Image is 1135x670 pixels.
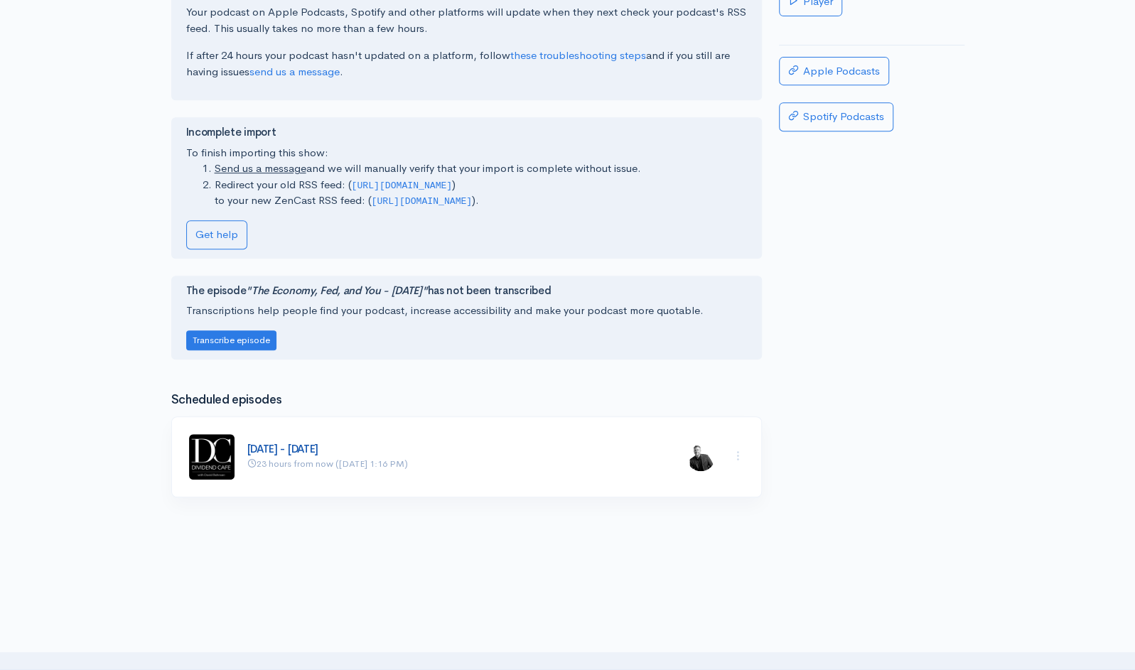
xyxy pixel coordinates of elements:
a: Send us a message [215,161,306,175]
i: "The Economy, Fed, and You - [DATE]" [246,283,427,297]
code: [URL][DOMAIN_NAME] [352,180,453,191]
code: [URL][DOMAIN_NAME] [372,196,473,207]
li: and we will manually verify that your import is complete without issue. [215,161,747,177]
a: Apple Podcasts [779,57,889,86]
a: Spotify Podcasts [779,102,893,131]
p: If after 24 hours your podcast hasn't updated on a platform, follow and if you still are having i... [186,48,747,80]
p: Transcriptions help people find your podcast, increase accessibility and make your podcast more q... [186,303,747,319]
a: Get help [186,220,247,249]
div: To finish importing this show: [186,126,747,249]
h3: Scheduled episodes [171,394,762,407]
a: Transcribe episode [186,333,276,346]
img: ... [687,443,715,471]
p: 23 hours from now ([DATE] 1:16 PM) [247,457,669,471]
button: Transcribe episode [186,330,276,351]
h4: Incomplete import [186,126,747,139]
a: these troubleshooting steps [510,48,646,62]
img: ... [189,434,235,480]
a: send us a message [249,65,340,78]
p: Your podcast on Apple Podcasts, Spotify and other platforms will update when they next check your... [186,4,747,36]
a: [DATE] - [DATE] [247,442,319,455]
li: Redirect your old RSS feed: ( ) to your new ZenCast RSS feed: ( ). [215,177,747,209]
h4: The episode has not been transcribed [186,285,747,297]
